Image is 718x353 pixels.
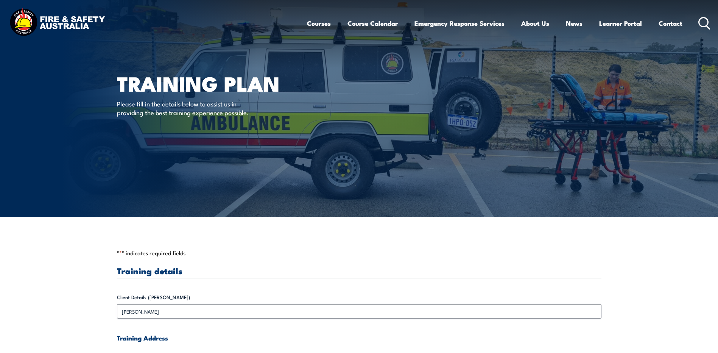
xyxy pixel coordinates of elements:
a: Contact [659,13,682,33]
p: " " indicates required fields [117,249,601,257]
a: About Us [521,13,549,33]
label: Client Details ([PERSON_NAME]) [117,294,601,301]
p: Please fill in the details below to assist us in providing the best training experience possible. [117,99,255,117]
a: Emergency Response Services [414,13,505,33]
h4: Training Address [117,334,601,342]
a: Course Calendar [347,13,398,33]
h3: Training details [117,266,601,275]
h1: Training plan [117,74,304,92]
a: Courses [307,13,331,33]
a: Learner Portal [599,13,642,33]
a: News [566,13,582,33]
